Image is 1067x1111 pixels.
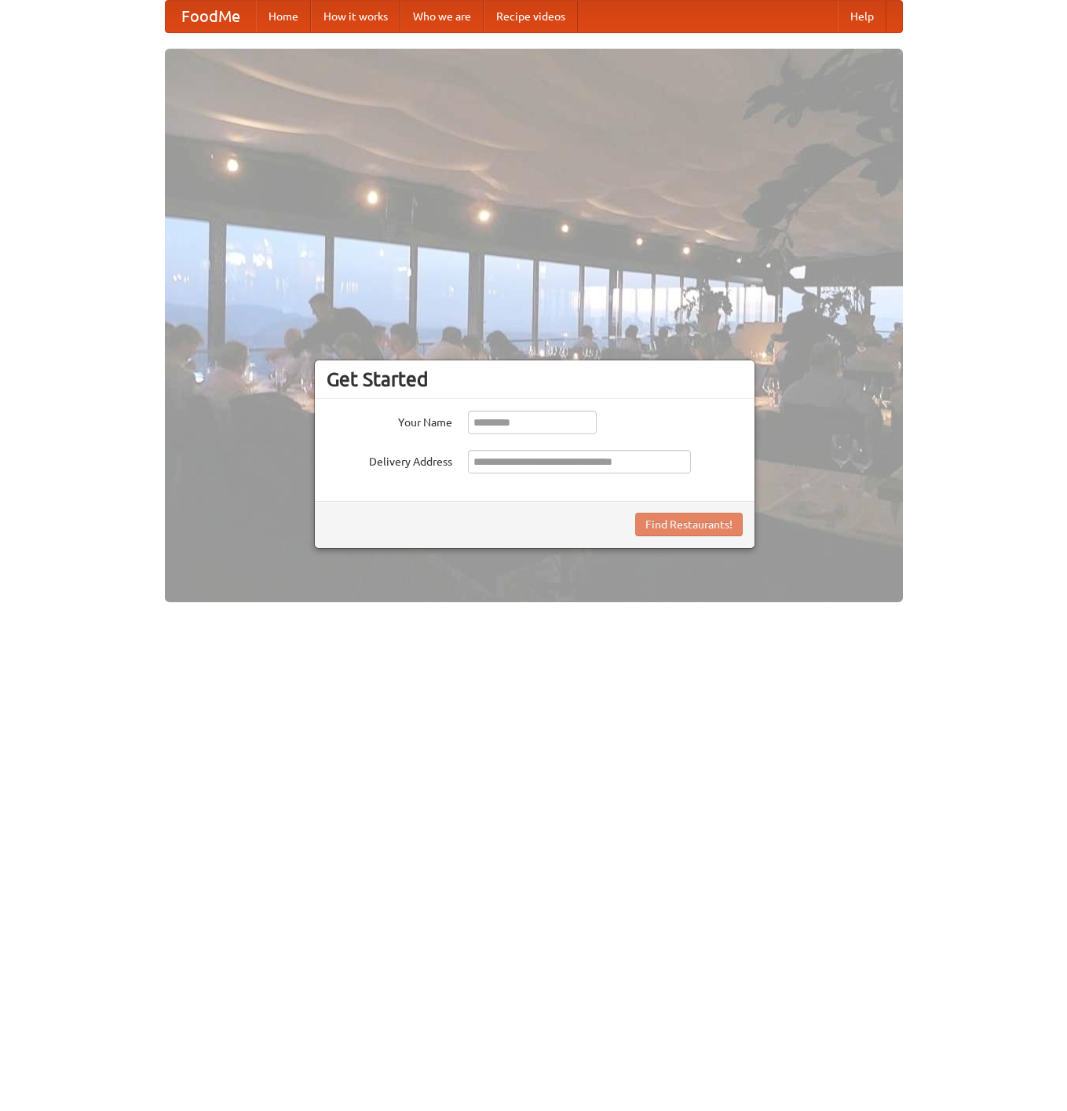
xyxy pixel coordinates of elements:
[327,411,452,430] label: Your Name
[635,513,743,536] button: Find Restaurants!
[166,1,256,32] a: FoodMe
[256,1,311,32] a: Home
[327,450,452,470] label: Delivery Address
[327,367,743,391] h3: Get Started
[311,1,400,32] a: How it works
[400,1,484,32] a: Who we are
[484,1,578,32] a: Recipe videos
[838,1,886,32] a: Help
